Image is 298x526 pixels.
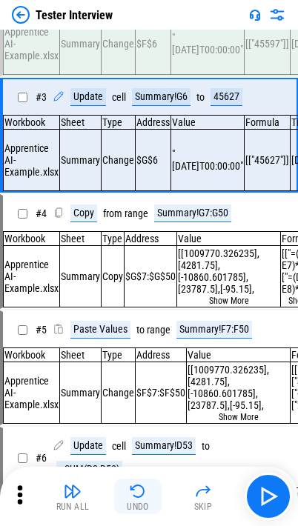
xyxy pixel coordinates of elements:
td: Summary [60,362,102,424]
div: Tester Interview [36,8,113,22]
td: Value [171,116,245,130]
td: Address [136,116,171,130]
td: Apprentice AI-Example.xlsx [4,362,60,424]
td: Sheet [60,116,102,130]
td: Workbook [4,116,60,130]
td: Summary [60,13,102,75]
span: # 5 [36,324,47,336]
td: Value [187,348,291,362]
div: [[1009770.326235],[4281.75],[-10860.601785],[23787.5],[-95.15],[190.3],[-1760.275],[3452878.01644... [188,364,289,412]
span: # 6 [36,452,47,464]
div: Summary!G7:G50 [154,204,231,222]
td: Workbook [4,348,60,362]
div: Copy [70,204,97,222]
td: Value [177,232,281,246]
div: [[1009770.326235],[4281.75],[-10860.601785],[23787.5],[-95.15],[190.3],[-1760.275],[3452878.01644... [178,247,279,296]
img: Run All [64,482,82,500]
td: Type [102,348,136,362]
td: Apprentice AI-Example.xlsx [4,13,60,75]
div: cell [112,441,126,452]
div: Summary!F7:F50 [176,321,252,339]
td: Formula [245,116,291,130]
div: Update [70,88,106,106]
div: cell [112,92,126,103]
span: # 4 [36,207,47,219]
div: Summary!D53 [132,437,196,455]
td: Workbook [4,232,60,246]
div: Update [70,437,106,455]
div: to [196,92,205,103]
td: Summary [60,130,102,191]
td: Apprentice AI-Example.xlsx [4,130,60,191]
div: Summary!G6 [132,88,191,106]
div: "[DATE]T00:00:00" [172,148,243,172]
td: Address [125,232,177,246]
td: Type [102,232,125,246]
img: Undo [129,482,147,500]
div: from [103,208,122,219]
span: # 3 [36,91,47,103]
div: range [125,208,148,219]
img: Skip [194,482,212,500]
div: [["45597"]] [245,38,289,50]
div: to [136,324,145,336]
td: Copy [102,246,125,307]
td: Apprentice AI-Example.xlsx [4,246,60,307]
div: [["45627"]] [245,154,289,166]
td: Sheet [60,232,102,246]
div: to [202,441,210,452]
div: range [147,324,170,336]
img: Settings menu [268,6,286,24]
td: Change [102,362,136,424]
div: Paste Values [70,321,130,339]
td: Sheet [60,348,102,362]
div: =SUM(D8:D50) [56,461,122,479]
td: Summary [60,246,102,307]
div: Run All [56,502,90,511]
button: Run All [49,479,96,514]
div: "[DATE]T00:00:00" [172,32,243,56]
button: Show More [219,412,259,422]
button: Show More [209,296,249,306]
td: $F$7:$F$50 [136,362,187,424]
td: Change [102,130,136,191]
img: Back [12,6,30,24]
div: Undo [127,502,149,511]
button: Undo [114,479,162,514]
td: Address [136,348,187,362]
div: Skip [194,502,213,511]
img: Support [249,9,261,21]
td: $G$7:$G$50 [125,246,177,307]
td: Change [102,13,136,75]
button: Skip [179,479,227,514]
td: Type [102,116,136,130]
td: $G$6 [136,130,171,191]
div: 45627 [211,88,242,106]
img: Main button [256,485,280,508]
td: $F$6 [136,13,171,75]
